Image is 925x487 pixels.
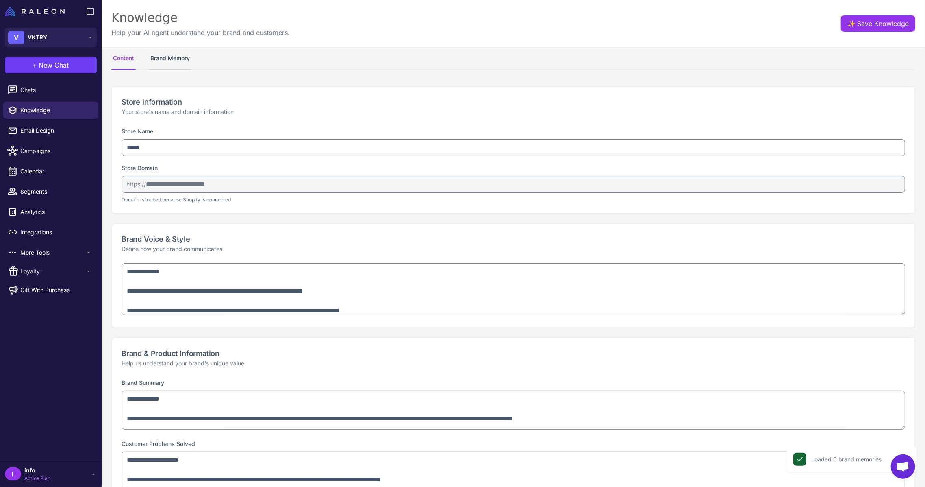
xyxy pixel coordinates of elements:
span: More Tools [20,248,85,257]
a: Calendar [3,163,98,180]
label: Store Domain [122,164,158,171]
p: Domain is locked because Shopify is connected [122,196,905,203]
a: Segments [3,183,98,200]
label: Store Name [122,128,153,135]
a: Chats [3,81,98,98]
span: Knowledge [20,106,92,115]
h2: Brand & Product Information [122,348,905,359]
span: ✨ [847,19,854,25]
span: New Chat [39,60,69,70]
h2: Brand Voice & Style [122,234,905,245]
span: Chats [20,85,92,94]
button: Close [900,453,913,466]
a: Raleon Logo [5,7,68,16]
p: Your store's name and domain information [122,107,905,116]
p: Define how your brand communicates [122,245,905,253]
div: Loaded 0 brand memories [811,455,882,464]
p: Help your AI agent understand your brand and customers. [111,28,290,37]
span: Email Design [20,126,92,135]
a: Analytics [3,203,98,221]
span: Campaigns [20,146,92,155]
span: VKTRY [28,33,47,42]
label: Brand Summary [122,379,164,386]
img: Raleon Logo [5,7,65,16]
span: + [33,60,37,70]
span: Gift With Purchase [20,286,70,295]
a: Gift With Purchase [3,282,98,299]
a: Integrations [3,224,98,241]
button: +New Chat [5,57,97,73]
div: Knowledge [111,10,290,26]
span: Calendar [20,167,92,176]
a: Email Design [3,122,98,139]
a: Knowledge [3,102,98,119]
span: Integrations [20,228,92,237]
button: Brand Memory [149,47,191,70]
h2: Store Information [122,96,905,107]
span: Loyalty [20,267,85,276]
span: Analytics [20,207,92,216]
button: ✨Save Knowledge [841,15,915,32]
button: Content [111,47,136,70]
span: Segments [20,187,92,196]
button: VVKTRY [5,28,97,47]
span: info [24,466,50,475]
div: I [5,467,21,480]
a: Campaigns [3,142,98,159]
p: Help us understand your brand's unique value [122,359,905,368]
a: Open chat [891,454,915,479]
div: V [8,31,24,44]
label: Customer Problems Solved [122,440,195,447]
span: Active Plan [24,475,50,482]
